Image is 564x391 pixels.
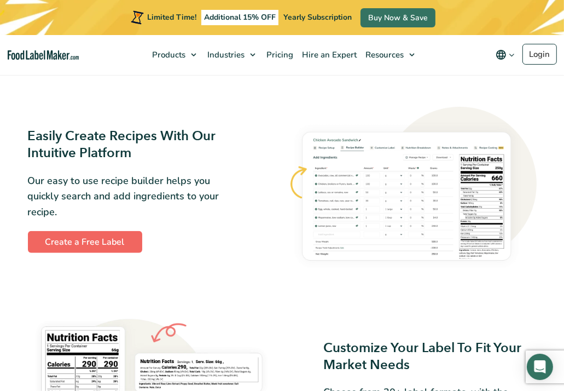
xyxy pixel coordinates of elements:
[202,35,261,74] a: Industries
[527,354,553,380] div: Open Intercom Messenger
[361,8,435,27] a: Buy Now & Save
[299,49,358,60] span: Hire an Expert
[204,49,246,60] span: Industries
[147,12,196,22] span: Limited Time!
[28,173,241,220] p: Our easy to use recipe builder helps you quickly search and add ingredients to your recipe.
[28,231,142,253] a: Create a Free Label
[28,128,241,162] h3: Easily Create Recipes With Our Intuitive Platform
[362,49,405,60] span: Resources
[261,35,296,74] a: Pricing
[263,49,294,60] span: Pricing
[283,12,352,22] span: Yearly Subscription
[149,49,187,60] span: Products
[147,35,202,74] a: Products
[324,340,537,373] h3: Customize Your Label To Fit Your Market Needs
[296,35,360,74] a: Hire an Expert
[522,44,557,65] a: Login
[360,35,420,74] a: Resources
[201,10,278,25] span: Additional 15% OFF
